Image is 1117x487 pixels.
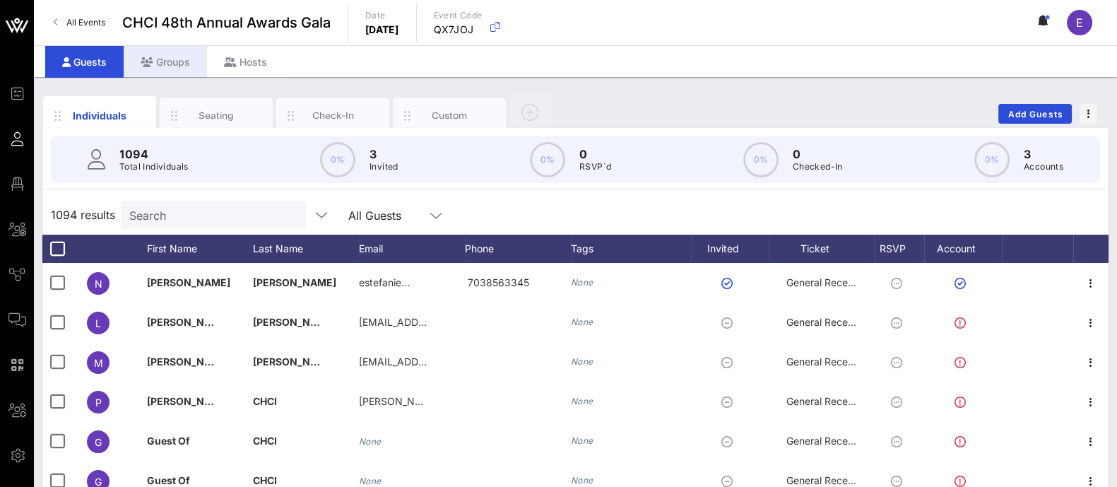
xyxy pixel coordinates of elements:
[571,317,593,327] i: None
[359,395,610,407] span: [PERSON_NAME][EMAIL_ADDRESS][DOMAIN_NAME]
[147,435,190,447] span: Guest Of
[998,104,1072,124] button: Add Guests
[95,436,102,448] span: G
[253,356,336,368] span: [PERSON_NAME]
[1076,16,1083,30] span: E
[571,277,593,288] i: None
[348,209,401,222] div: All Guests
[45,11,114,34] a: All Events
[434,8,483,23] p: Event Code
[253,316,336,328] span: [PERSON_NAME]
[370,160,398,174] p: Invited
[468,276,529,288] span: 7038563345
[253,235,359,263] div: Last Name
[124,46,207,78] div: Groups
[1007,109,1063,119] span: Add Guests
[359,436,382,447] i: None
[786,316,871,328] span: General Reception
[786,356,871,368] span: General Reception
[147,235,253,263] div: First Name
[370,146,398,163] p: 3
[207,46,284,78] div: Hosts
[769,235,875,263] div: Ticket
[66,17,105,28] span: All Events
[571,235,691,263] div: Tags
[122,12,331,33] span: CHCI 48th Annual Awards Gala
[924,235,1002,263] div: Account
[185,109,248,122] div: Seating
[875,235,924,263] div: RSVP
[95,317,101,329] span: L
[434,23,483,37] p: QX7JOJ
[45,46,124,78] div: Guests
[465,235,571,263] div: Phone
[365,8,399,23] p: Date
[147,395,230,407] span: [PERSON_NAME]
[571,356,593,367] i: None
[1024,160,1063,174] p: Accounts
[359,235,465,263] div: Email
[691,235,769,263] div: Invited
[579,146,611,163] p: 0
[359,316,529,328] span: [EMAIL_ADDRESS][DOMAIN_NAME]
[253,435,277,447] span: CHCI
[571,396,593,406] i: None
[571,475,593,486] i: None
[302,109,365,122] div: Check-In
[793,160,843,174] p: Checked-In
[1067,10,1092,35] div: E
[95,397,102,409] span: P
[359,263,410,303] p: estefanie…
[147,276,230,288] span: [PERSON_NAME]
[1024,146,1063,163] p: 3
[119,146,189,163] p: 1094
[147,316,230,328] span: [PERSON_NAME]
[786,276,871,288] span: General Reception
[253,474,277,486] span: CHCI
[119,160,189,174] p: Total Individuals
[579,160,611,174] p: RSVP`d
[94,357,103,369] span: M
[340,201,453,229] div: All Guests
[359,476,382,486] i: None
[786,395,871,407] span: General Reception
[365,23,399,37] p: [DATE]
[147,474,190,486] span: Guest Of
[147,356,230,368] span: [PERSON_NAME]
[359,356,529,368] span: [EMAIL_ADDRESS][DOMAIN_NAME]
[95,278,102,290] span: N
[51,206,115,223] span: 1094 results
[253,276,336,288] span: [PERSON_NAME]
[253,395,277,407] span: CHCI
[69,108,131,123] div: Individuals
[418,109,481,122] div: Custom
[571,435,593,446] i: None
[786,474,871,486] span: General Reception
[793,146,843,163] p: 0
[786,435,871,447] span: General Reception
